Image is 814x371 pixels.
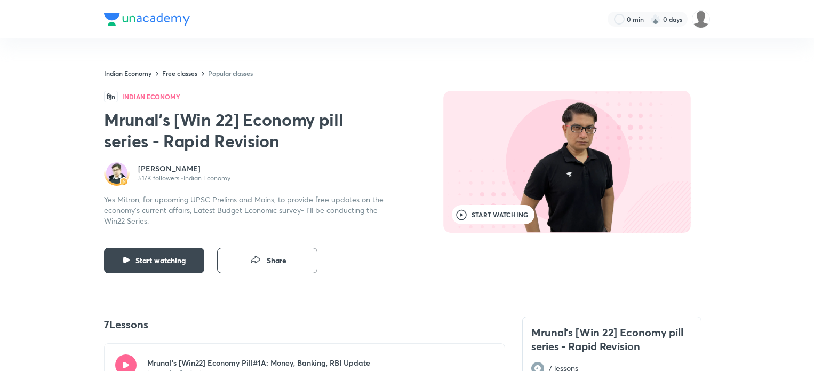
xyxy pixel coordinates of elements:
[104,91,118,102] span: हिn
[267,255,286,266] span: Share
[650,14,661,25] img: streak
[217,248,317,273] button: Share
[104,69,151,77] a: Indian Economy
[162,69,197,77] a: Free classes
[472,211,528,218] span: Start watching
[138,163,230,174] a: [PERSON_NAME]
[104,160,130,186] a: Avatarbadge
[531,326,692,353] h4: Mrunal’s [Win 22] Economy pill series - Rapid Revision
[208,69,253,77] a: Popular classes
[147,357,370,368] p: Mrunal's [Win22] Economy Pill#1A: Money, Banking, RBI Update
[135,255,186,266] span: Start watching
[692,10,710,28] img: Ajay kharadi
[104,248,204,273] button: Start watching
[120,178,127,185] img: badge
[106,162,127,184] img: Avatar
[122,93,180,100] h4: Indian Economy
[104,13,190,26] img: Company Logo
[104,317,505,333] p: 7 Lessons
[104,109,389,152] h2: Mrunal’s [Win 22] Economy pill series - Rapid Revision
[138,174,230,183] p: 517K followers • Indian Economy
[452,205,534,224] button: Start watching
[104,194,389,226] p: Yes Mitron, for upcoming UPSC Prelims and Mains, to provide free updates on the economy’s current...
[502,102,633,233] img: edu-image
